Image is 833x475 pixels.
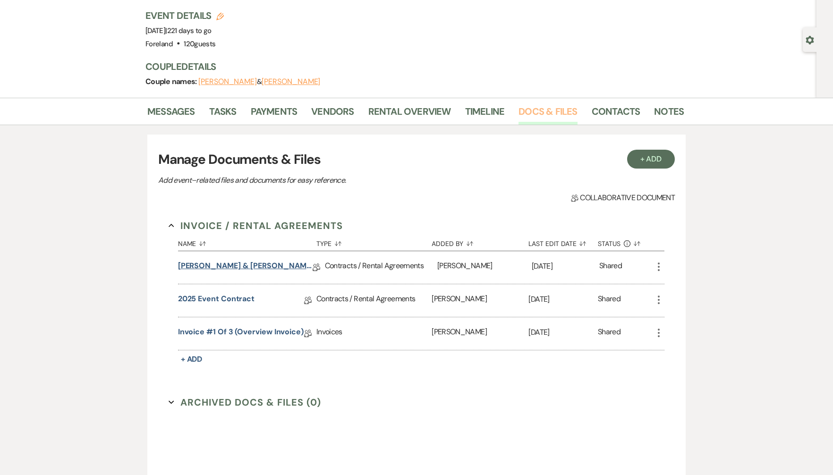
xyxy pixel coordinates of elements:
[437,251,532,284] div: [PERSON_NAME]
[571,192,675,204] span: Collaborative document
[592,104,640,125] a: Contacts
[598,233,653,251] button: Status
[465,104,505,125] a: Timeline
[178,326,304,341] a: Invoice #1 of 3 (overview invoice)
[178,353,205,366] button: + Add
[532,260,599,272] p: [DATE]
[528,326,598,339] p: [DATE]
[316,317,432,350] div: Invoices
[251,104,297,125] a: Payments
[528,233,598,251] button: Last Edit Date
[432,233,528,251] button: Added By
[627,150,675,169] button: + Add
[209,104,237,125] a: Tasks
[169,219,343,233] button: Invoice / Rental Agreements
[325,251,437,284] div: Contracts / Rental Agreements
[432,284,528,317] div: [PERSON_NAME]
[806,35,814,44] button: Open lead details
[165,26,211,35] span: |
[262,78,320,85] button: [PERSON_NAME]
[598,326,620,341] div: Shared
[518,104,577,125] a: Docs & Files
[181,354,203,364] span: + Add
[145,9,224,22] h3: Event Details
[316,284,432,317] div: Contracts / Rental Agreements
[145,76,198,86] span: Couple names:
[178,260,313,275] a: [PERSON_NAME] & [PERSON_NAME]’s Wedding Agreement Cover Page
[184,39,215,49] span: 120 guests
[528,293,598,305] p: [DATE]
[145,60,674,73] h3: Couple Details
[145,26,212,35] span: [DATE]
[158,174,489,187] p: Add event–related files and documents for easy reference.
[145,39,173,49] span: Foreland
[198,78,257,85] button: [PERSON_NAME]
[598,293,620,308] div: Shared
[198,77,320,86] span: &
[598,240,620,247] span: Status
[654,104,684,125] a: Notes
[167,26,212,35] span: 221 days to go
[178,293,255,308] a: 2025 Event Contract
[169,395,321,409] button: Archived Docs & Files (0)
[368,104,451,125] a: Rental Overview
[147,104,195,125] a: Messages
[178,233,316,251] button: Name
[432,317,528,350] div: [PERSON_NAME]
[158,150,675,170] h3: Manage Documents & Files
[599,260,622,275] div: Shared
[316,233,432,251] button: Type
[311,104,354,125] a: Vendors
